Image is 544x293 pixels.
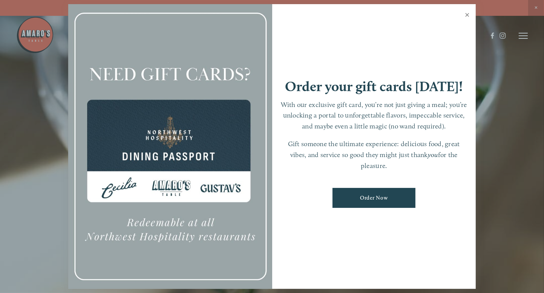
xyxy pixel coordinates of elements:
[428,151,438,159] em: you
[280,99,469,132] p: With our exclusive gift card, you’re not just giving a meal; you’re unlocking a portal to unforge...
[285,79,463,93] h1: Order your gift cards [DATE]!
[280,139,469,171] p: Gift someone the ultimate experience: delicious food, great vibes, and service so good they might...
[333,188,415,208] a: Order Now
[460,5,475,26] a: Close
